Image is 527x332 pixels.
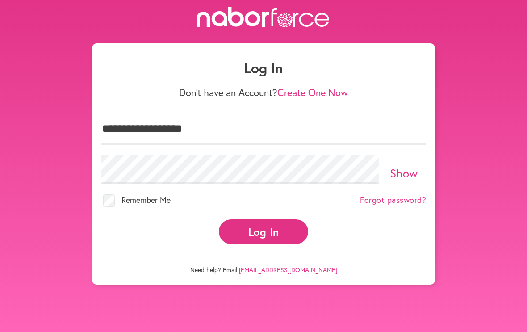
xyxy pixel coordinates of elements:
[390,166,418,181] a: Show
[277,86,348,99] a: Create One Now
[121,195,171,206] span: Remember Me
[101,87,426,99] p: Don't have an Account?
[239,266,337,274] a: [EMAIL_ADDRESS][DOMAIN_NAME]
[219,220,308,244] button: Log In
[101,256,426,274] p: Need help? Email
[101,60,426,77] h1: Log In
[360,196,426,206] a: Forgot password?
